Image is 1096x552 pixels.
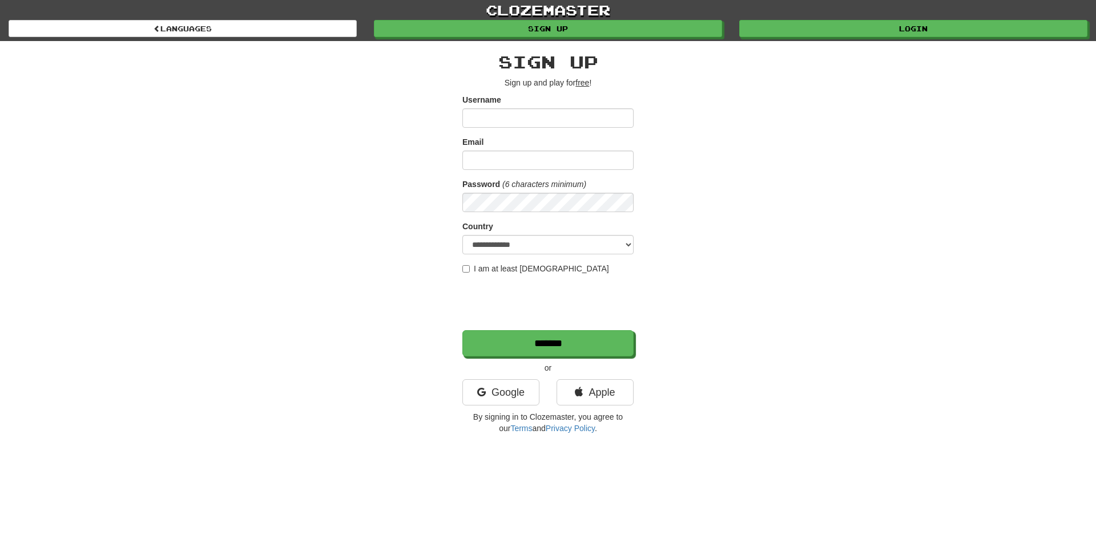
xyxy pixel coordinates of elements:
[510,424,532,433] a: Terms
[462,265,470,273] input: I am at least [DEMOGRAPHIC_DATA]
[462,136,483,148] label: Email
[462,411,634,434] p: By signing in to Clozemaster, you agree to our and .
[462,52,634,71] h2: Sign up
[462,178,500,190] label: Password
[462,221,493,232] label: Country
[502,180,586,189] em: (6 characters minimum)
[462,280,636,324] iframe: reCAPTCHA
[462,94,501,105] label: Username
[462,379,539,405] a: Google
[374,20,722,37] a: Sign up
[9,20,357,37] a: Languages
[462,77,634,88] p: Sign up and play for !
[557,379,634,405] a: Apple
[462,362,634,374] p: or
[462,263,609,274] label: I am at least [DEMOGRAPHIC_DATA]
[739,20,1087,37] a: Login
[546,424,595,433] a: Privacy Policy
[575,78,589,87] u: free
